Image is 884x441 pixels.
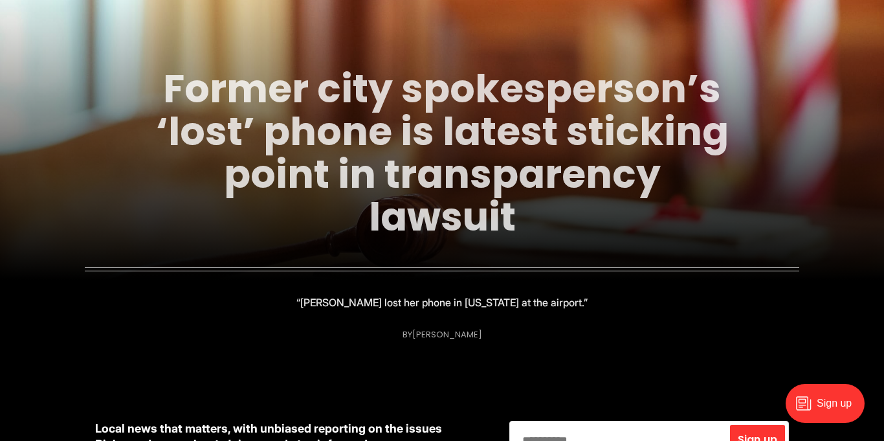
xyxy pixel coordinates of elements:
div: By [403,330,482,339]
p: “[PERSON_NAME] lost her phone in [US_STATE] at the airport.” [296,293,588,311]
a: Former city spokesperson’s ‘lost’ phone is latest sticking point in transparency lawsuit [156,62,729,244]
a: [PERSON_NAME] [412,328,482,341]
iframe: portal-trigger [775,378,884,441]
